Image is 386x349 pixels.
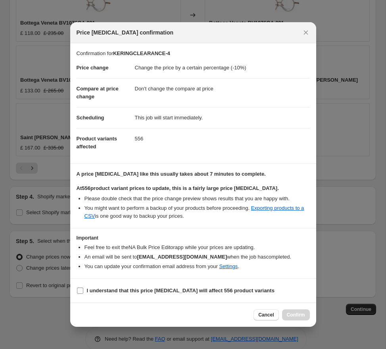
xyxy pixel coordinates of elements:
[219,263,238,269] a: Settings
[77,50,310,58] p: Confirmation for
[135,128,310,149] dd: 556
[84,204,310,220] li: You might want to perform a backup of your products before proceeding. is one good way to backup ...
[77,115,104,121] span: Scheduling
[77,29,174,36] span: Price [MEDICAL_DATA] confirmation
[77,86,119,100] span: Compare at price change
[135,58,310,78] dd: Change the price by a certain percentage (-10%)
[253,309,278,320] button: Cancel
[87,288,275,293] b: I understand that this price [MEDICAL_DATA] will affect 556 product variants
[77,185,279,191] b: At 556 product variant prices to update, this is a fairly large price [MEDICAL_DATA].
[300,27,311,38] button: Close
[258,312,274,318] span: Cancel
[84,195,310,203] li: Please double check that the price change preview shows results that you are happy with.
[77,65,109,71] span: Price change
[77,171,266,177] b: A price [MEDICAL_DATA] like this usually takes about 7 minutes to complete.
[84,253,310,261] li: An email will be sent to when the job has completed .
[84,263,310,270] li: You can update your confirmation email address from your .
[113,50,170,56] b: KERINGCLEARANCE-4
[135,78,310,99] dd: Don't change the compare at price
[77,235,310,241] h3: Important
[84,244,310,251] li: Feel free to exit the NA Bulk Price Editor app while your prices are updating.
[135,107,310,128] dd: This job will start immediately.
[137,254,227,260] b: [EMAIL_ADDRESS][DOMAIN_NAME]
[77,136,117,150] span: Product variants affected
